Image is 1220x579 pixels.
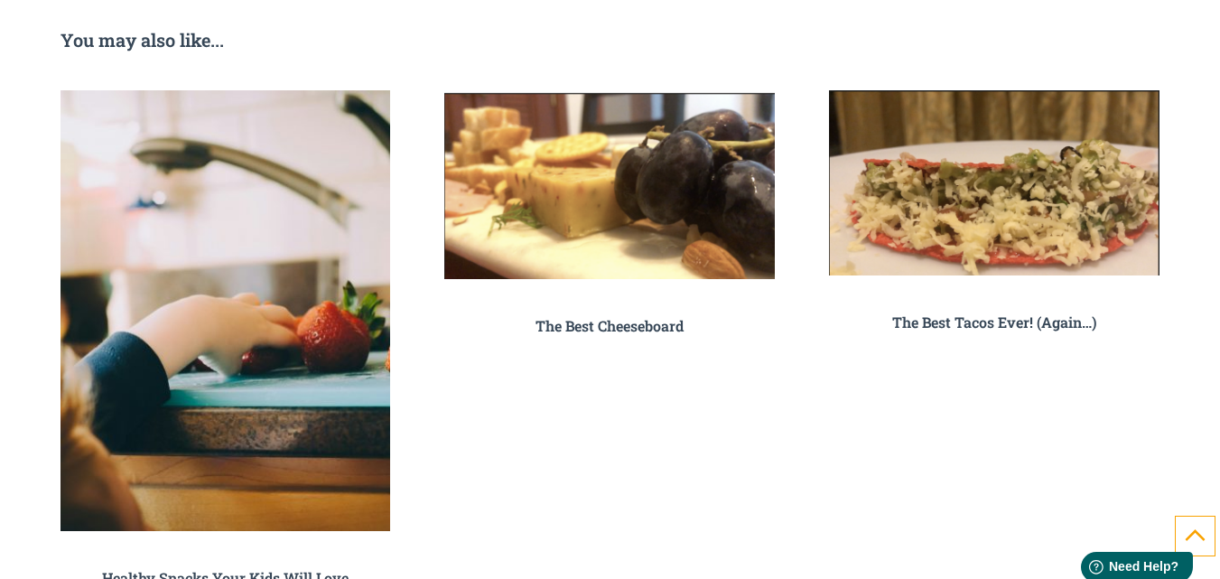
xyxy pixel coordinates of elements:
[61,90,391,531] img: Healthy Snacks Your Kids Will Love
[535,316,684,335] a: The Best Cheeseboard
[892,313,1096,332] a: The Best Tacos Ever! (Again…)
[61,27,1160,54] h3: You may also like...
